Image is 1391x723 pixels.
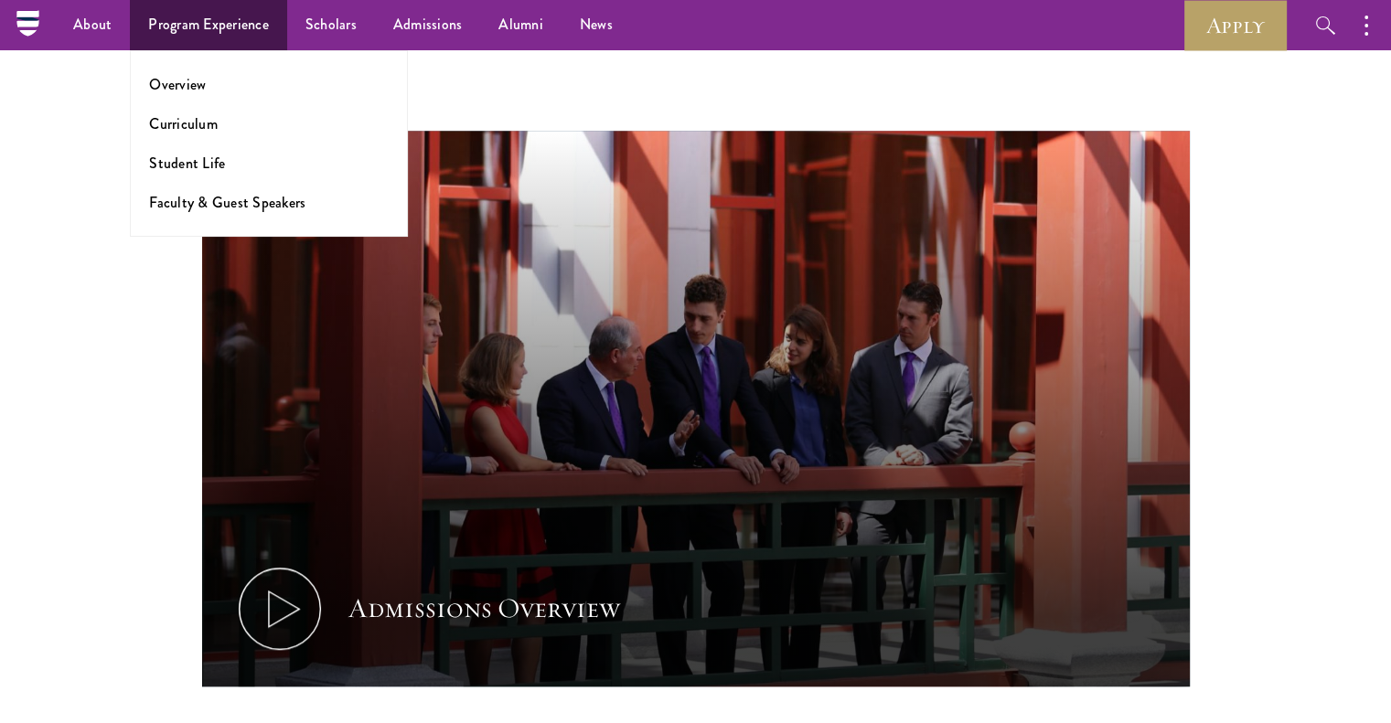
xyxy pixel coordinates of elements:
div: Admissions Overview [348,590,620,627]
a: Faculty & Guest Speakers [149,192,305,213]
a: Curriculum [149,113,218,134]
a: Overview [149,74,206,95]
a: Student Life [149,153,225,174]
button: Admissions Overview [202,131,1190,686]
